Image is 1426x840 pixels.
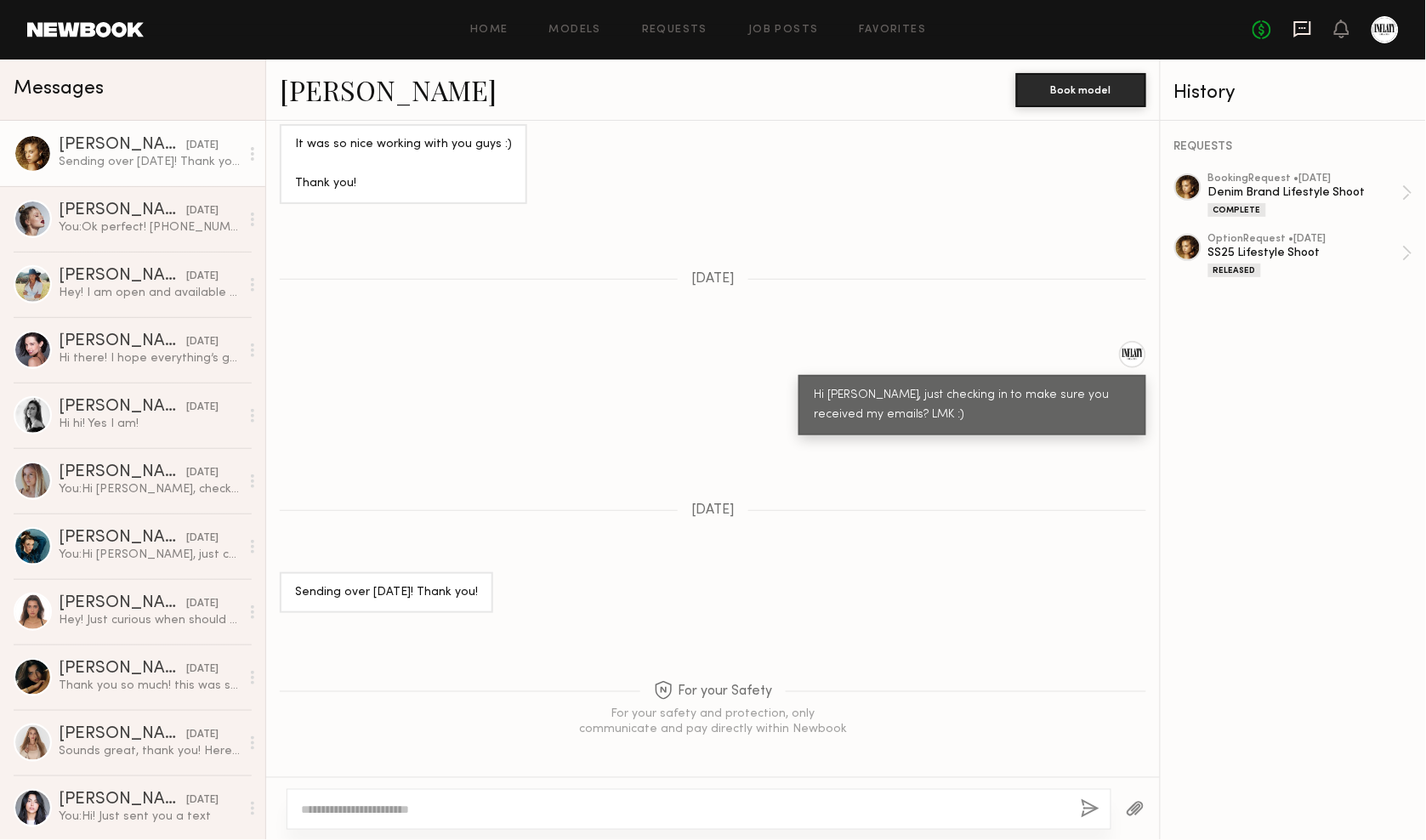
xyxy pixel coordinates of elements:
div: For your safety and protection, only communicate and pay directly within Newbook [577,707,849,737]
div: [PERSON_NAME] [59,268,186,285]
span: Messages [14,79,104,99]
div: You: Hi [PERSON_NAME], checking in that you're still active on here before I send your image to o... [59,481,240,497]
div: [PERSON_NAME] [59,464,186,481]
span: [DATE] [691,272,735,287]
div: [PERSON_NAME] [59,595,186,612]
div: [PERSON_NAME] [59,530,186,547]
a: Job Posts [748,25,819,36]
div: Hi [PERSON_NAME], just checking in to make sure you received my emails? LMK :) [814,386,1131,425]
div: option Request • [DATE] [1208,234,1402,245]
div: SS25 Lifestyle Shoot [1208,245,1402,261]
div: [PERSON_NAME] [59,202,186,219]
div: Hi hi! Yes I am! [59,416,240,432]
div: Complete [1208,203,1266,217]
div: You: Hi [PERSON_NAME], just checking whether you're still active on here before I send your image... [59,547,240,563]
div: Thank you so much! this was so fun :) [59,678,240,694]
div: It was so nice working with you guys :) Thank you! [295,135,512,194]
div: booking Request • [DATE] [1208,173,1402,184]
div: [DATE] [186,727,219,743]
div: [DATE] [186,138,219,154]
div: [DATE] [186,596,219,612]
a: bookingRequest •[DATE]Denim Brand Lifestyle ShootComplete [1208,173,1412,217]
div: History [1174,83,1412,103]
div: Hey! Just curious when should the photos from the trunk show be expected? [59,612,240,628]
div: [DATE] [186,531,219,547]
div: [PERSON_NAME] [59,399,186,416]
div: Hey! I am open and available for any upcoming castings and jobs (: [59,285,240,301]
div: [DATE] [186,203,219,219]
div: Sending over [DATE]! Thank you! [59,154,240,170]
a: Favorites [860,25,927,36]
span: [DATE] [691,503,735,518]
a: Book model [1016,82,1146,96]
div: Released [1208,264,1261,277]
div: Sounds great, thank you! Here is my email: [EMAIL_ADDRESS][DOMAIN_NAME] [59,743,240,759]
div: Hi there! I hope everything’s going great on your end! I just wrapped up some travel bookings and... [59,350,240,366]
span: For your Safety [654,681,772,702]
div: [DATE] [186,334,219,350]
div: [DATE] [186,400,219,416]
div: [PERSON_NAME] [59,661,186,678]
a: Requests [642,25,707,36]
div: [PERSON_NAME] [59,792,186,809]
div: [PERSON_NAME] [59,726,186,743]
div: [DATE] [186,661,219,678]
a: Home [470,25,508,36]
div: [PERSON_NAME] [59,333,186,350]
button: Book model [1016,73,1146,107]
div: [DATE] [186,792,219,809]
a: [PERSON_NAME] [280,71,497,108]
div: Denim Brand Lifestyle Shoot [1208,184,1402,201]
div: [PERSON_NAME] [59,137,186,154]
div: [DATE] [186,465,219,481]
a: optionRequest •[DATE]SS25 Lifestyle ShootReleased [1208,234,1412,277]
div: REQUESTS [1174,141,1412,153]
div: [DATE] [186,269,219,285]
a: Models [549,25,601,36]
div: Sending over [DATE]! Thank you! [295,583,478,603]
div: You: Ok perfect! [PHONE_NUMBER], my name is [PERSON_NAME]. See you [DATE] between 12pm-1pm [59,219,240,236]
div: You: Hi! Just sent you a text [59,809,240,825]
